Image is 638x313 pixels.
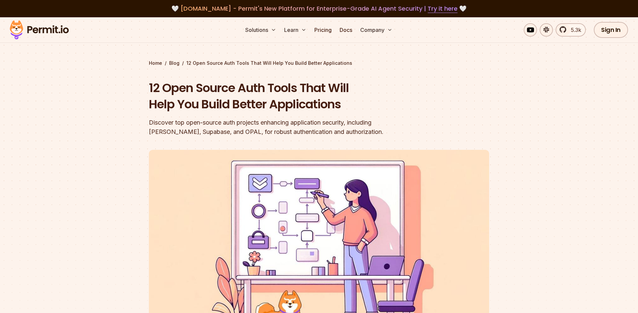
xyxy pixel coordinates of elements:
[149,60,162,66] a: Home
[594,22,628,38] a: Sign In
[169,60,179,66] a: Blog
[281,23,309,37] button: Learn
[567,26,581,34] span: 5.3k
[16,4,622,13] div: 🤍 🤍
[243,23,279,37] button: Solutions
[149,80,404,113] h1: 12 Open Source Auth Tools That Will Help You Build Better Applications
[312,23,334,37] a: Pricing
[180,4,458,13] span: [DOMAIN_NAME] - Permit's New Platform for Enterprise-Grade AI Agent Security |
[7,19,72,41] img: Permit logo
[556,23,586,37] a: 5.3k
[149,60,489,66] div: / /
[337,23,355,37] a: Docs
[358,23,395,37] button: Company
[149,118,404,137] div: Discover top open-source auth projects enhancing application security, including [PERSON_NAME], S...
[428,4,458,13] a: Try it here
